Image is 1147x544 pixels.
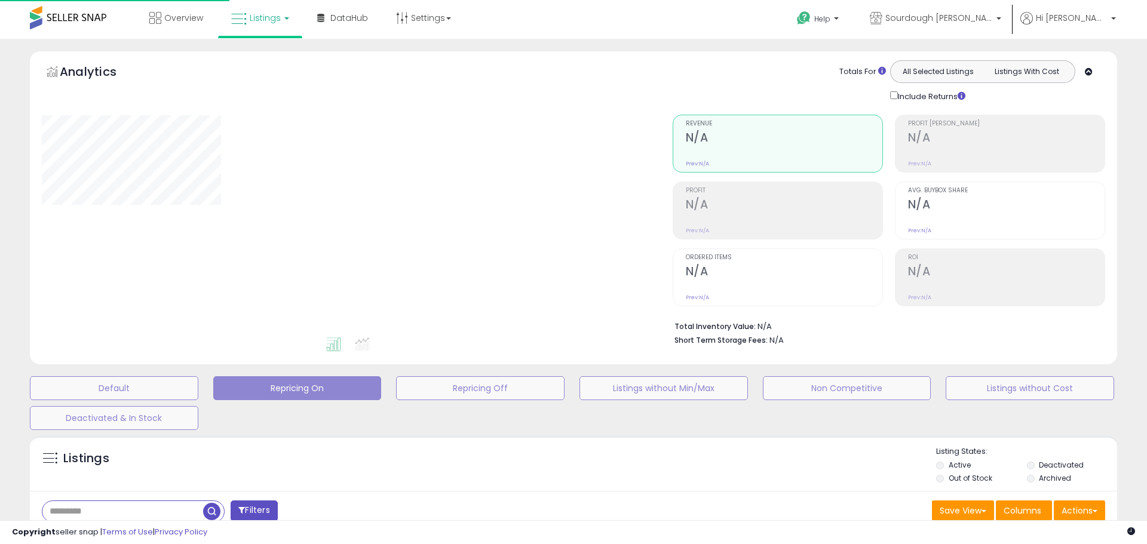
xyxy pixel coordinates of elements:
[908,198,1105,214] h2: N/A
[330,12,368,24] span: DataHub
[686,265,882,281] h2: N/A
[213,376,382,400] button: Repricing On
[12,527,207,538] div: seller snap | |
[396,376,565,400] button: Repricing Off
[250,12,281,24] span: Listings
[686,131,882,147] h2: N/A
[796,11,811,26] i: Get Help
[982,64,1071,79] button: Listings With Cost
[908,121,1105,127] span: Profit [PERSON_NAME]
[787,2,851,39] a: Help
[30,376,198,400] button: Default
[674,321,756,331] b: Total Inventory Value:
[908,131,1105,147] h2: N/A
[30,406,198,430] button: Deactivated & In Stock
[946,376,1114,400] button: Listings without Cost
[763,376,931,400] button: Non Competitive
[885,12,993,24] span: Sourdough [PERSON_NAME]
[1020,12,1116,39] a: Hi [PERSON_NAME]
[164,12,203,24] span: Overview
[686,294,709,301] small: Prev: N/A
[839,66,886,78] div: Totals For
[908,294,931,301] small: Prev: N/A
[686,160,709,167] small: Prev: N/A
[674,335,768,345] b: Short Term Storage Fees:
[686,198,882,214] h2: N/A
[686,254,882,261] span: Ordered Items
[908,254,1105,261] span: ROI
[686,188,882,194] span: Profit
[12,526,56,537] strong: Copyright
[579,376,748,400] button: Listings without Min/Max
[674,318,1096,333] li: N/A
[894,64,983,79] button: All Selected Listings
[881,89,980,103] div: Include Returns
[769,334,784,346] span: N/A
[814,14,830,24] span: Help
[908,160,931,167] small: Prev: N/A
[1036,12,1108,24] span: Hi [PERSON_NAME]
[60,63,140,83] h5: Analytics
[686,121,882,127] span: Revenue
[686,227,709,234] small: Prev: N/A
[908,188,1105,194] span: Avg. Buybox Share
[908,227,931,234] small: Prev: N/A
[908,265,1105,281] h2: N/A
